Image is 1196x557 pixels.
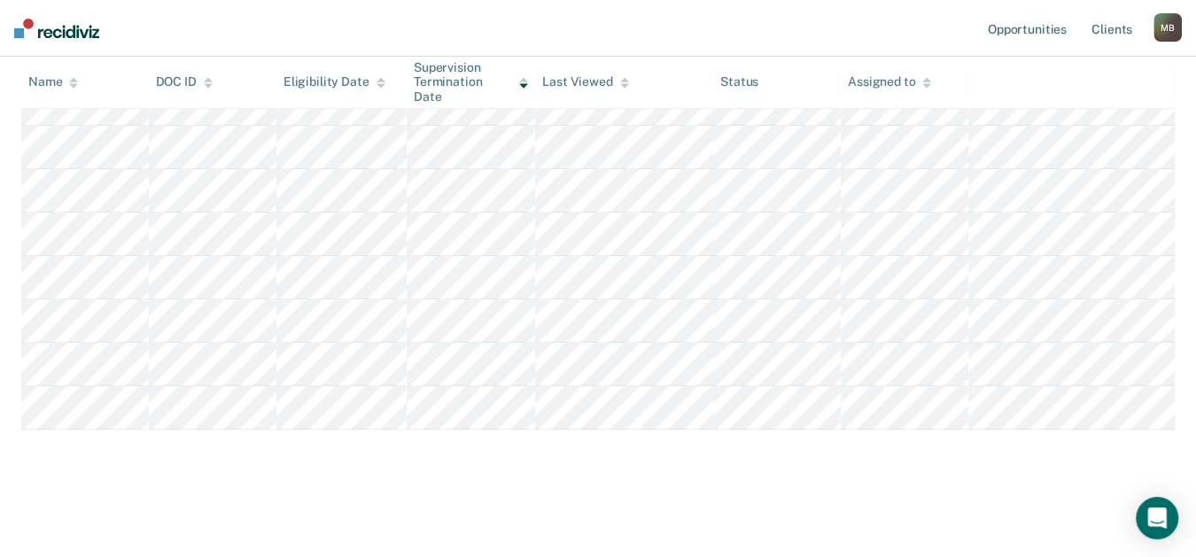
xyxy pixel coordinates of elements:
[1136,497,1178,539] div: Open Intercom Messenger
[14,19,99,38] img: Recidiviz
[848,75,931,90] div: Assigned to
[720,75,758,90] div: Status
[283,75,385,90] div: Eligibility Date
[414,60,528,104] div: Supervision Termination Date
[28,75,78,90] div: Name
[1153,13,1182,42] button: MB
[156,75,213,90] div: DOC ID
[1153,13,1182,42] div: M B
[542,75,628,90] div: Last Viewed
